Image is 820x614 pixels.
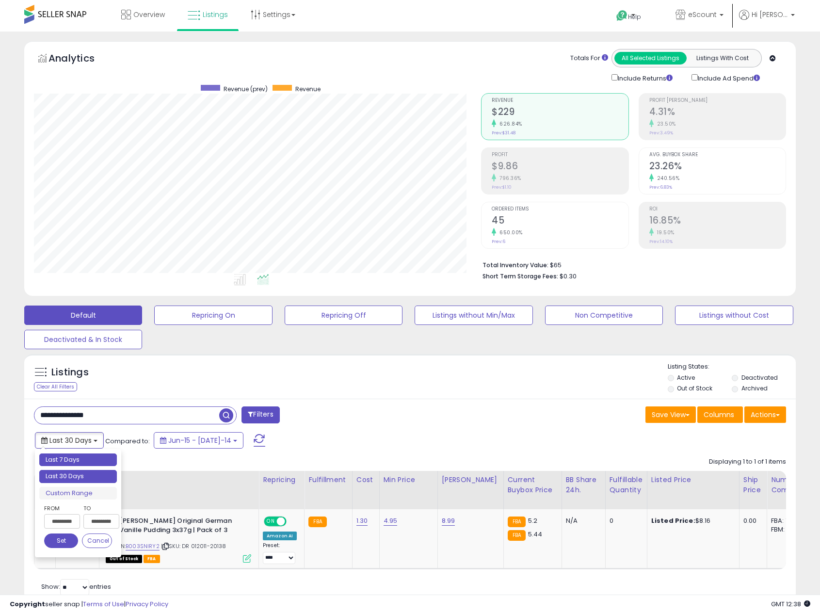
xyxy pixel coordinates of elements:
button: Listings without Cost [675,306,793,325]
div: ASIN: [106,517,251,562]
button: All Selected Listings [614,52,687,65]
h5: Analytics [48,51,113,67]
button: Deactivated & In Stock [24,330,142,349]
h2: 4.31% [649,106,786,119]
div: BB Share 24h. [566,475,601,495]
span: $0.30 [560,272,577,281]
small: Prev: 6 [492,239,505,244]
button: Listings With Cost [686,52,758,65]
span: Revenue [295,85,321,93]
small: Prev: 6.83% [649,184,672,190]
span: Overview [133,10,165,19]
b: Total Inventory Value: [482,261,548,269]
strong: Copyright [10,599,45,609]
small: Prev: 3.49% [649,130,673,136]
div: Fulfillment [308,475,348,485]
h2: $229 [492,106,628,119]
label: Deactivated [741,373,778,382]
div: $8.16 [651,517,732,525]
a: Hi [PERSON_NAME] [739,10,795,32]
h2: $9.86 [492,161,628,174]
div: Cost [356,475,375,485]
div: 0.00 [743,517,759,525]
div: Preset: [263,542,297,564]
span: Compared to: [105,436,150,446]
button: Actions [744,406,786,423]
i: Get Help [616,10,628,22]
span: 5.44 [528,530,543,539]
span: Revenue (prev) [224,85,268,93]
h2: 16.85% [649,215,786,228]
span: ROI [649,207,786,212]
span: | SKU: DR 012011-20138 [161,542,226,550]
span: Avg. Buybox Share [649,152,786,158]
button: Columns [697,406,743,423]
small: FBA [508,530,526,541]
a: 4.95 [384,516,398,526]
label: To [83,503,112,513]
div: [PERSON_NAME] [442,475,499,485]
a: Terms of Use [83,599,124,609]
a: B003SNIRY2 [126,542,160,550]
small: 19.50% [654,229,675,236]
b: Short Term Storage Fees: [482,272,558,280]
li: Last 7 Days [39,453,117,467]
h5: Listings [51,366,89,379]
a: 1.30 [356,516,368,526]
button: Cancel [82,533,112,548]
label: From [44,503,78,513]
span: eScount [688,10,717,19]
div: 0 [610,517,640,525]
div: Totals For [570,54,608,63]
h2: 45 [492,215,628,228]
h2: 23.26% [649,161,786,174]
div: Title [103,475,255,485]
button: Repricing On [154,306,272,325]
span: Last 30 Days [49,436,92,445]
div: FBM: 1 [771,525,803,534]
div: Current Buybox Price [508,475,558,495]
span: Hi [PERSON_NAME] [752,10,788,19]
span: Listings [203,10,228,19]
button: Save View [645,406,696,423]
button: Set [44,533,78,548]
button: Repricing Off [285,306,402,325]
p: Listing States: [668,362,796,372]
div: Include Ad Spend [684,72,775,83]
button: Jun-15 - [DATE]-14 [154,432,243,449]
span: 5.2 [528,516,537,525]
span: 2025-08-14 12:38 GMT [771,599,810,609]
small: Prev: 14.10% [649,239,673,244]
span: Revenue [492,98,628,103]
button: Default [24,306,142,325]
span: Profit [PERSON_NAME] [649,98,786,103]
div: Amazon AI [263,532,297,540]
button: Filters [241,406,279,423]
label: Out of Stock [677,384,712,392]
small: 796.36% [496,175,521,182]
div: Num of Comp. [771,475,806,495]
div: N/A [566,517,598,525]
span: OFF [285,517,301,526]
a: Privacy Policy [126,599,168,609]
small: 626.84% [496,120,522,128]
span: Help [628,13,641,21]
li: $65 [482,259,779,270]
span: Show: entries [41,582,111,591]
span: Profit [492,152,628,158]
button: Listings without Min/Max [415,306,532,325]
div: Repricing [263,475,300,485]
a: Help [609,2,660,32]
button: Last 30 Days [35,432,104,449]
b: Listed Price: [651,516,695,525]
small: 240.56% [654,175,680,182]
span: Jun-15 - [DATE]-14 [168,436,231,445]
label: Archived [741,384,768,392]
label: Active [677,373,695,382]
small: Prev: $1.10 [492,184,512,190]
div: Min Price [384,475,434,485]
li: Custom Range [39,487,117,500]
small: 23.50% [654,120,676,128]
span: ON [265,517,277,526]
a: 8.99 [442,516,455,526]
